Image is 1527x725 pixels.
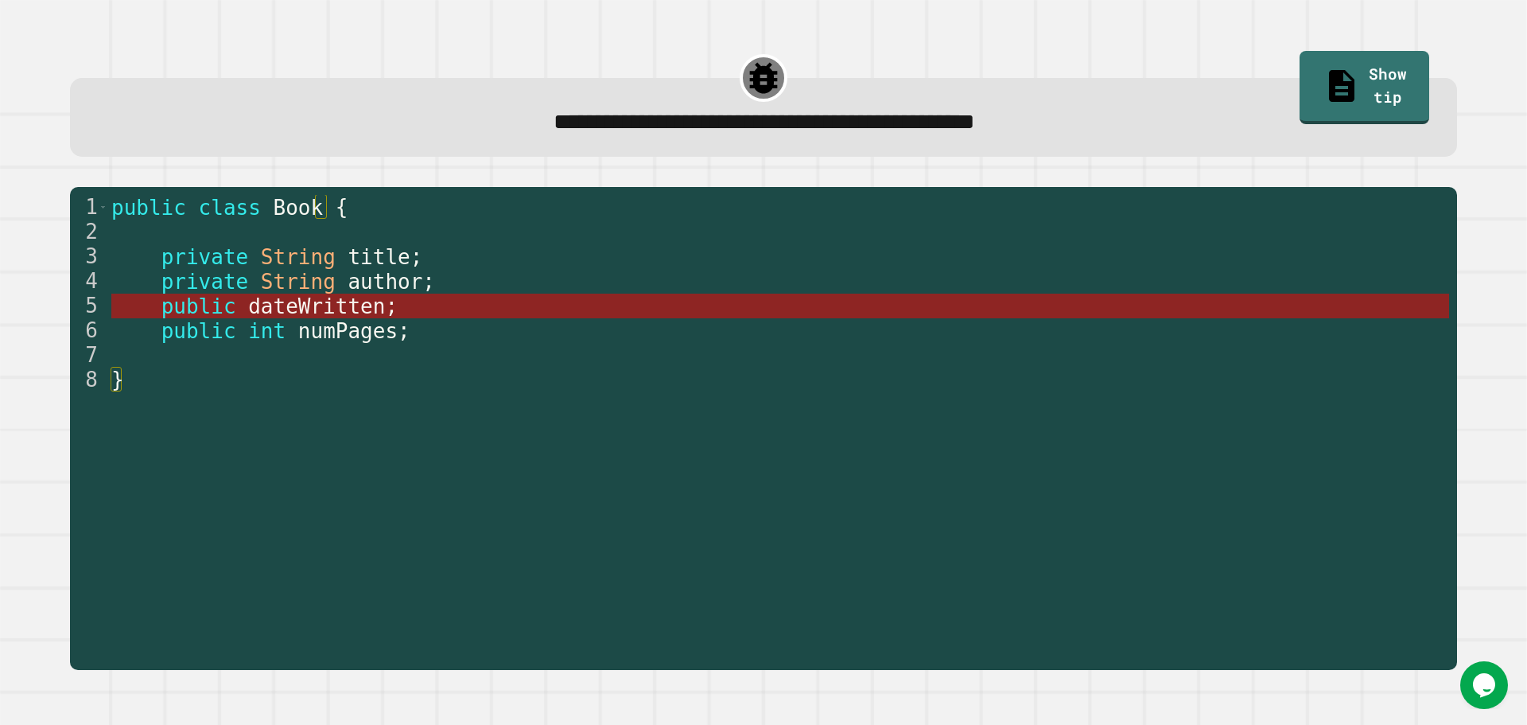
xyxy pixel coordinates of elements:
div: 3 [70,244,108,269]
span: private [161,270,248,294]
span: public [111,196,186,220]
span: Toggle code folding, rows 1 through 8 [99,195,107,220]
span: author [348,270,422,294]
span: class [198,196,260,220]
a: Show tip [1300,51,1429,124]
div: 8 [70,368,108,392]
div: 6 [70,318,108,343]
span: dateWritten [248,294,385,318]
div: 1 [70,195,108,220]
div: 2 [70,220,108,244]
iframe: chat widget [1460,661,1511,709]
span: Book [273,196,323,220]
span: private [161,245,248,269]
div: 4 [70,269,108,294]
div: 5 [70,294,108,318]
span: public [161,319,235,343]
span: String [260,270,335,294]
span: numPages [297,319,397,343]
span: public [161,294,235,318]
span: String [260,245,335,269]
span: int [248,319,286,343]
div: 7 [70,343,108,368]
span: title [348,245,410,269]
